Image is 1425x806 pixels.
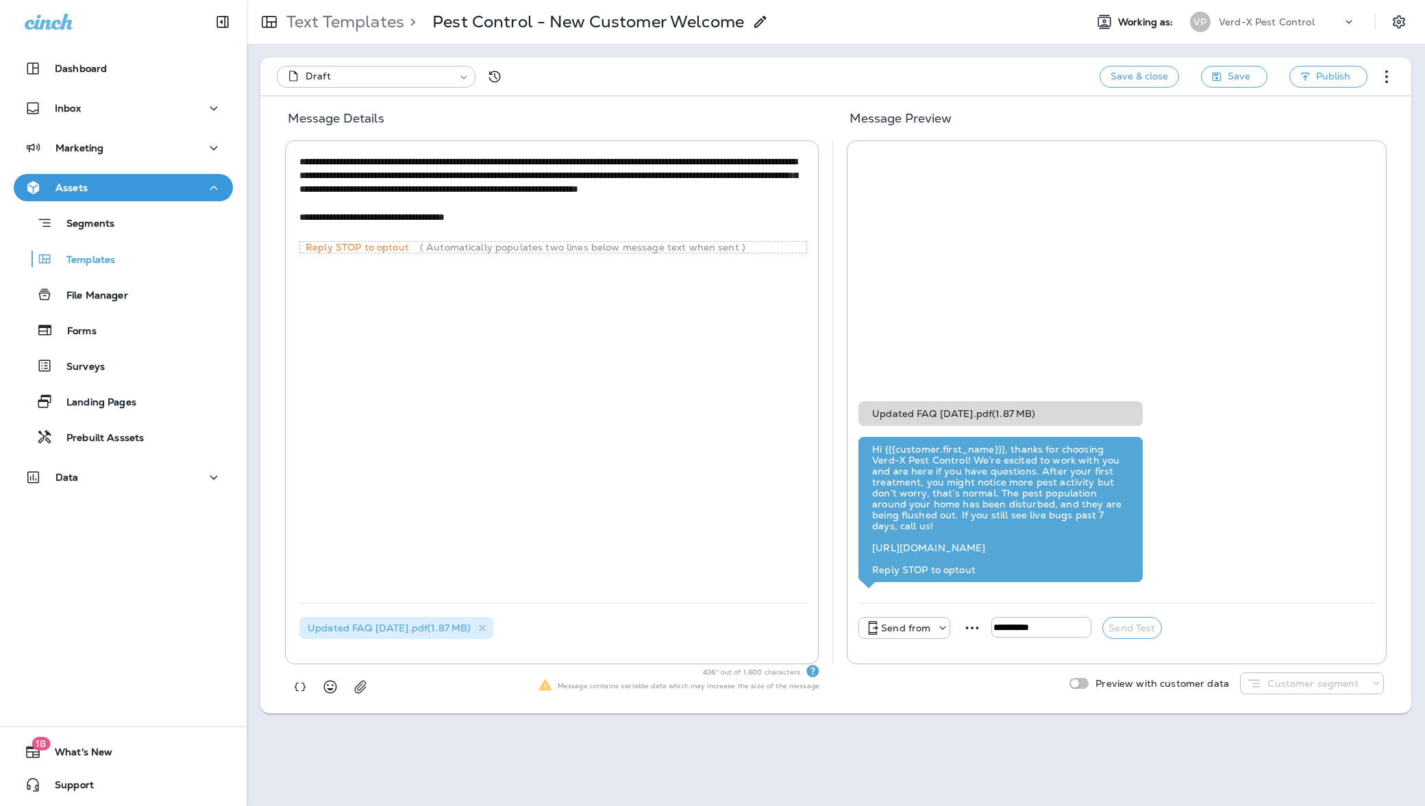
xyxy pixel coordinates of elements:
[14,55,233,82] button: Dashboard
[41,746,112,763] span: What's New
[14,244,233,273] button: Templates
[1190,12,1211,32] div: VP
[1118,16,1176,28] span: Working as:
[14,95,233,122] button: Inbox
[53,432,144,445] p: Prebuilt Asssets
[55,63,107,74] p: Dashboard
[55,103,81,114] p: Inbox
[203,8,242,36] button: Collapse Sidebar
[14,280,233,309] button: File Manager
[14,738,233,766] button: 18What's New
[14,771,233,798] button: Support
[1219,16,1315,27] p: Verd-X Pest Control
[53,325,97,338] p: Forms
[14,316,233,344] button: Forms
[41,779,94,796] span: Support
[55,472,79,483] p: Data
[32,737,50,751] span: 18
[14,174,233,201] button: Assets
[14,208,233,238] button: Segments
[14,134,233,162] button: Marketing
[281,12,404,32] p: Text Templates
[53,290,128,303] p: File Manager
[14,387,233,416] button: Landing Pages
[55,142,103,153] p: Marketing
[53,254,115,267] p: Templates
[14,351,233,380] button: Surveys
[432,12,744,32] p: Pest Control - New Customer Welcome
[14,464,233,491] button: Data
[404,12,416,32] p: >
[53,396,136,410] p: Landing Pages
[53,218,114,231] p: Segments
[14,423,233,451] button: Prebuilt Asssets
[55,182,88,193] p: Assets
[1387,10,1411,34] button: Settings
[53,361,105,374] p: Surveys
